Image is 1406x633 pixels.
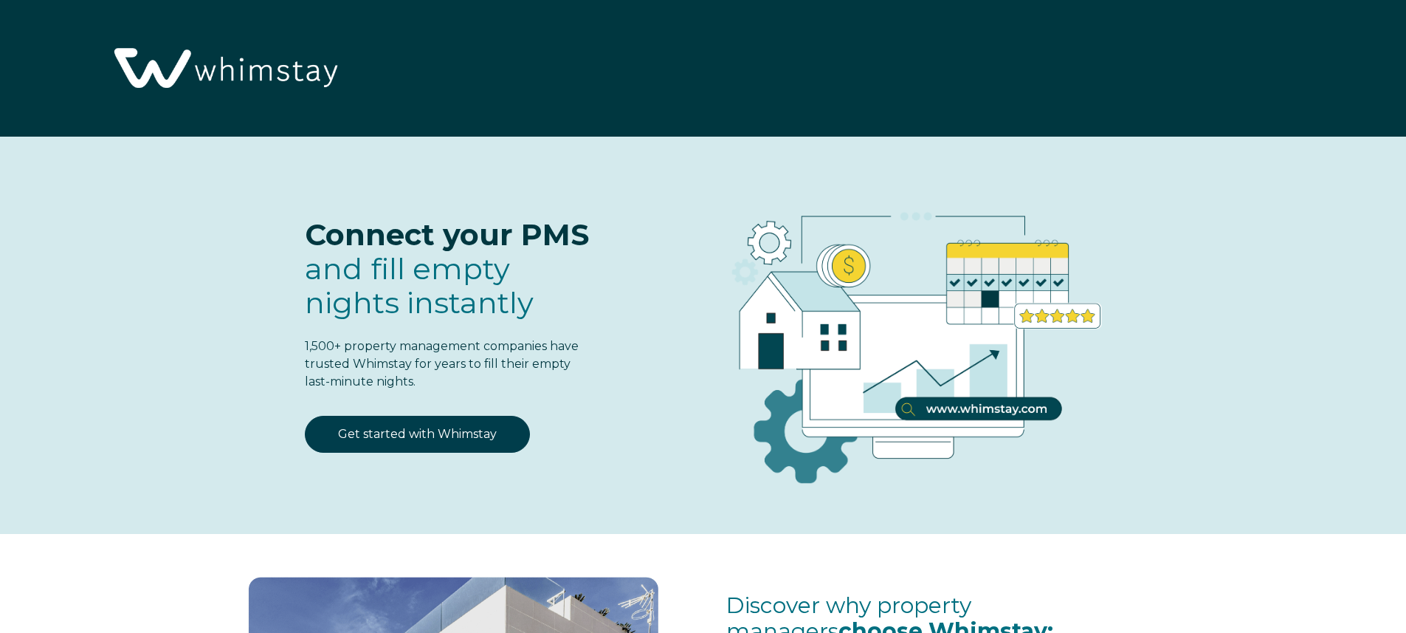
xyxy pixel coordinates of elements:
[305,216,589,253] span: Connect your PMS
[305,250,534,321] span: fill empty nights instantly
[305,339,579,389] span: 1,500+ property management companies have trusted Whimstay for years to fill their empty last-min...
[305,416,530,453] a: Get started with Whimstay
[305,250,534,321] span: and
[648,166,1168,507] img: RBO Ilustrations-03
[103,7,345,131] img: Whimstay Logo-02 1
